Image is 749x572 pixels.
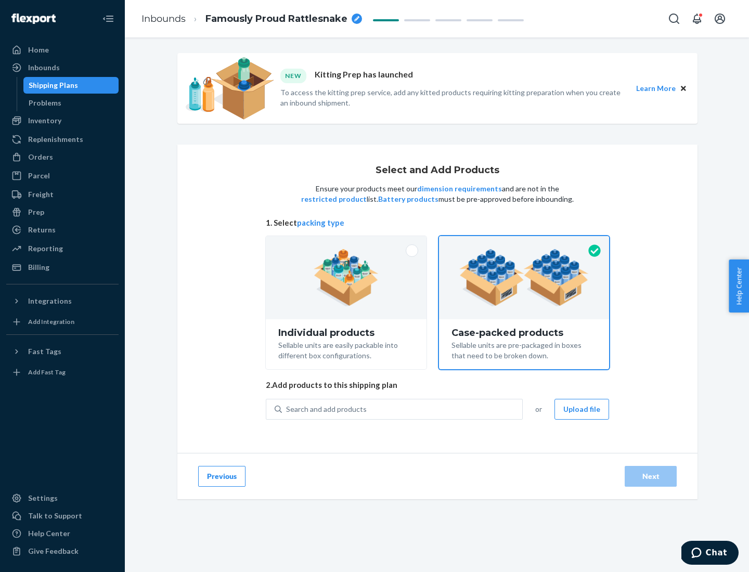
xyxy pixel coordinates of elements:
p: Kitting Prep has launched [315,69,413,83]
div: Returns [28,225,56,235]
div: Problems [29,98,61,108]
span: 2. Add products to this shipping plan [266,380,609,391]
button: Talk to Support [6,508,119,524]
a: Help Center [6,525,119,542]
div: Search and add products [286,404,367,414]
a: Settings [6,490,119,506]
button: packing type [297,217,344,228]
div: Reporting [28,243,63,254]
a: Returns [6,222,119,238]
button: Close [678,83,689,94]
a: Billing [6,259,119,276]
button: Upload file [554,399,609,420]
div: Case-packed products [451,328,597,338]
p: To access the kitting prep service, add any kitted products requiring kitting preparation when yo... [280,87,627,108]
div: Parcel [28,171,50,181]
div: Add Fast Tag [28,368,66,376]
button: restricted product [301,194,367,204]
a: Reporting [6,240,119,257]
img: Flexport logo [11,14,56,24]
button: Battery products [378,194,438,204]
img: individual-pack.facf35554cb0f1810c75b2bd6df2d64e.png [314,249,379,306]
button: Integrations [6,293,119,309]
button: Previous [198,466,246,487]
div: Replenishments [28,134,83,145]
a: Problems [23,95,119,111]
a: Add Integration [6,314,119,330]
div: Inventory [28,115,61,126]
span: or [535,404,542,414]
button: Open account menu [709,8,730,29]
a: Home [6,42,119,58]
a: Prep [6,204,119,220]
a: Parcel [6,167,119,184]
div: Fast Tags [28,346,61,357]
div: Shipping Plans [29,80,78,90]
button: Open notifications [687,8,707,29]
button: Open Search Box [664,8,685,29]
button: Close Navigation [98,8,119,29]
div: Orders [28,152,53,162]
a: Shipping Plans [23,77,119,94]
div: Sellable units are pre-packaged in boxes that need to be broken down. [451,338,597,361]
button: Give Feedback [6,543,119,560]
button: Fast Tags [6,343,119,360]
div: Settings [28,493,58,503]
div: Home [28,45,49,55]
div: Add Integration [28,317,74,326]
a: Inbounds [141,13,186,24]
div: Freight [28,189,54,200]
div: NEW [280,69,306,83]
span: 1. Select [266,217,609,228]
a: Replenishments [6,131,119,148]
div: Sellable units are easily packable into different box configurations. [278,338,414,361]
div: Individual products [278,328,414,338]
div: Next [634,471,668,482]
div: Talk to Support [28,511,82,521]
div: Integrations [28,296,72,306]
a: Orders [6,149,119,165]
a: Inbounds [6,59,119,76]
div: Prep [28,207,44,217]
img: case-pack.59cecea509d18c883b923b81aeac6d0b.png [459,249,589,306]
ol: breadcrumbs [133,4,370,34]
span: Famously Proud Rattlesnake [205,12,347,26]
div: Help Center [28,528,70,539]
h1: Select and Add Products [376,165,499,176]
p: Ensure your products meet our and are not in the list. must be pre-approved before inbounding. [300,184,575,204]
iframe: Opens a widget where you can chat to one of our agents [681,541,739,567]
button: Learn More [636,83,676,94]
div: Inbounds [28,62,60,73]
button: Next [625,466,677,487]
button: dimension requirements [417,184,502,194]
div: Billing [28,262,49,272]
a: Inventory [6,112,119,129]
div: Give Feedback [28,546,79,556]
a: Freight [6,186,119,203]
a: Add Fast Tag [6,364,119,381]
button: Help Center [729,259,749,313]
